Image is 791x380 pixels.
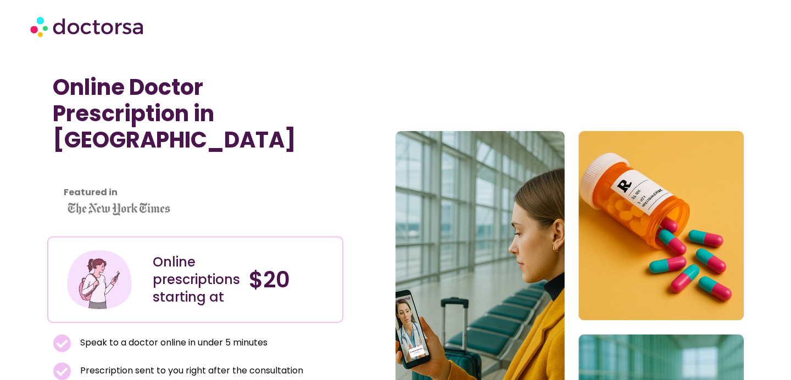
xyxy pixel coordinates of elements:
h4: $20 [249,266,334,293]
img: Illustration depicting a young woman in a casual outfit, engaged with her smartphone. She has a p... [65,246,133,314]
strong: Featured in [64,186,118,198]
span: Speak to a doctor online in under 5 minutes [77,335,268,350]
iframe: Customer reviews powered by Trustpilot [53,164,218,177]
iframe: Customer reviews powered by Trustpilot [53,177,338,190]
span: Prescription sent to you right after the consultation [77,363,303,378]
h1: Online Doctor Prescription in [GEOGRAPHIC_DATA] [53,74,338,153]
div: Online prescriptions starting at [153,253,238,306]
